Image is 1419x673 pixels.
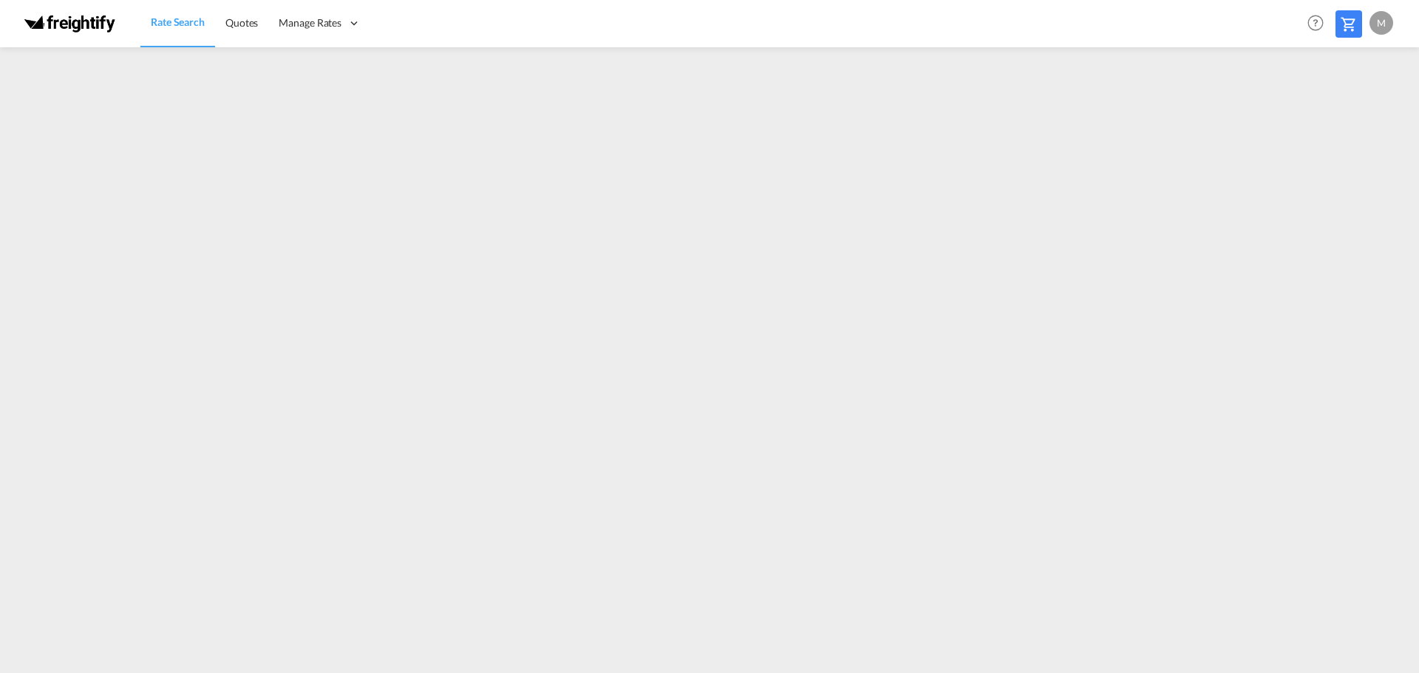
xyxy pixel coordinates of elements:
[22,7,122,40] img: c951c9405ca311f0a08fcdbef3f434a2.png
[1369,11,1393,35] div: M
[1303,10,1328,35] span: Help
[151,16,205,28] span: Rate Search
[279,16,341,30] span: Manage Rates
[225,16,258,29] span: Quotes
[1303,10,1335,37] div: Help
